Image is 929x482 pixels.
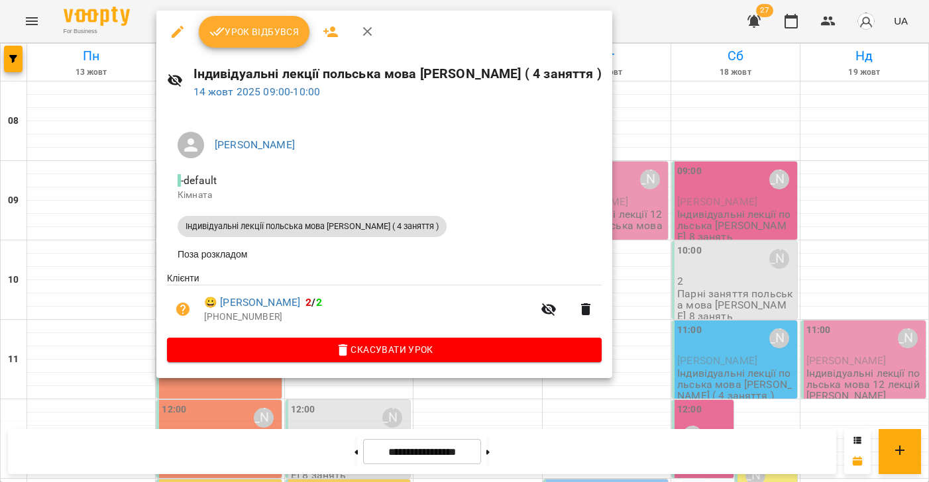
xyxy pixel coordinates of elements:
[316,296,322,309] span: 2
[204,311,533,324] p: [PHONE_NUMBER]
[167,271,602,338] ul: Клієнти
[178,174,219,187] span: - default
[167,293,199,325] button: Візит ще не сплачено. Додати оплату?
[193,85,321,98] a: 14 жовт 2025 09:00-10:00
[167,338,602,361] button: Скасувати Урок
[209,24,300,40] span: Урок відбувся
[305,296,311,309] span: 2
[193,64,602,84] h6: Індивідуальні лекції польська мова [PERSON_NAME] ( 4 заняття )
[178,220,447,232] span: Індивідуальні лекції польська мова [PERSON_NAME] ( 4 заняття )
[178,189,591,202] p: Кімната
[178,342,591,358] span: Скасувати Урок
[215,138,295,151] a: [PERSON_NAME]
[204,295,300,311] a: 😀 [PERSON_NAME]
[199,16,310,48] button: Урок відбувся
[305,296,321,309] b: /
[167,242,602,266] li: Поза розкладом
